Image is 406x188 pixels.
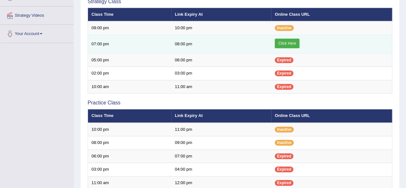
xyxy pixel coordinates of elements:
span: Expired [275,57,293,63]
a: Your Account [0,25,73,41]
td: 09:00 pm [171,136,272,150]
td: 07:00 pm [171,149,272,163]
span: Inactive [275,127,294,132]
td: 06:00 pm [171,53,272,67]
h3: Practice Class [88,100,392,106]
a: Click Here [275,39,299,48]
td: 08:00 pm [171,35,272,53]
td: 07:00 pm [88,35,171,53]
span: Expired [275,84,293,90]
td: 09:00 pm [88,21,171,35]
th: Online Class URL [271,109,392,123]
td: 10:00 pm [171,21,272,35]
span: Inactive [275,140,294,146]
td: 05:00 pm [88,53,171,67]
span: Expired [275,180,293,186]
span: Expired [275,153,293,159]
span: Inactive [275,25,294,31]
td: 10:00 am [88,80,171,94]
td: 02:00 pm [88,67,171,80]
td: 03:00 pm [171,67,272,80]
td: 11:00 am [171,80,272,94]
a: Strategy Videos [0,6,73,22]
td: 11:00 pm [171,123,272,136]
td: 06:00 pm [88,149,171,163]
th: Online Class URL [271,8,392,21]
td: 03:00 pm [88,163,171,176]
th: Link Expiry At [171,8,272,21]
td: 10:00 pm [88,123,171,136]
th: Class Time [88,8,171,21]
td: 04:00 pm [171,163,272,176]
td: 08:00 pm [88,136,171,150]
th: Class Time [88,109,171,123]
th: Link Expiry At [171,109,272,123]
span: Expired [275,70,293,76]
span: Expired [275,166,293,172]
